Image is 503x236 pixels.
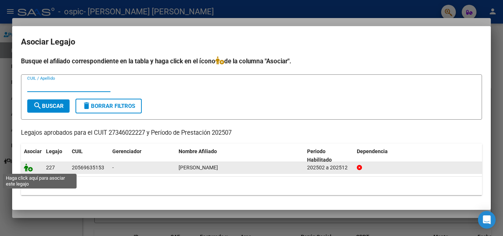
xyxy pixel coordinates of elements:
[33,101,42,110] mat-icon: search
[75,99,142,113] button: Borrar Filtros
[72,163,104,172] div: 20569635153
[354,144,482,168] datatable-header-cell: Dependencia
[179,165,218,170] span: FIGUEROA MEDINA MATEO
[43,144,69,168] datatable-header-cell: Legajo
[21,177,482,195] div: 1 registros
[307,148,332,163] span: Periodo Habilitado
[24,148,42,154] span: Asociar
[307,163,351,172] div: 202502 a 202512
[176,144,304,168] datatable-header-cell: Nombre Afiliado
[179,148,217,154] span: Nombre Afiliado
[82,101,91,110] mat-icon: delete
[21,56,482,66] h4: Busque el afiliado correspondiente en la tabla y haga click en el ícono de la columna "Asociar".
[72,148,83,154] span: CUIL
[82,103,135,109] span: Borrar Filtros
[46,148,62,154] span: Legajo
[357,148,388,154] span: Dependencia
[33,103,64,109] span: Buscar
[21,35,482,49] h2: Asociar Legajo
[21,128,482,138] p: Legajos aprobados para el CUIT 27346022227 y Período de Prestación 202507
[46,165,55,170] span: 227
[478,211,496,229] div: Open Intercom Messenger
[21,144,43,168] datatable-header-cell: Asociar
[112,148,141,154] span: Gerenciador
[304,144,354,168] datatable-header-cell: Periodo Habilitado
[69,144,109,168] datatable-header-cell: CUIL
[112,165,114,170] span: -
[109,144,176,168] datatable-header-cell: Gerenciador
[27,99,70,113] button: Buscar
